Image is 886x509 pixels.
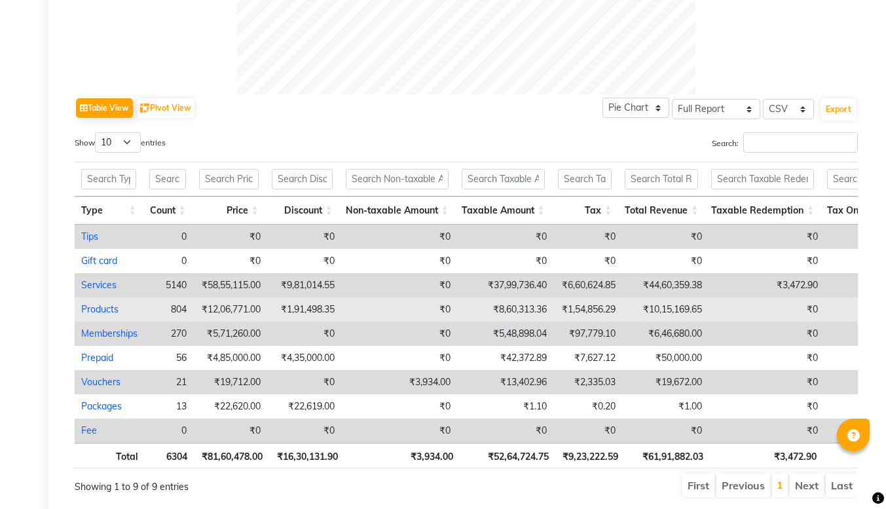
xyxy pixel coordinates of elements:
[144,225,193,249] td: 0
[81,376,120,388] a: Vouchers
[709,419,824,443] td: ₹0
[341,346,457,370] td: ₹0
[455,197,551,225] th: Taxable Amount: activate to sort column ascending
[193,197,265,225] th: Price: activate to sort column ascending
[144,249,193,273] td: 0
[193,249,267,273] td: ₹0
[193,273,267,297] td: ₹58,55,115.00
[144,322,193,346] td: 270
[144,370,193,394] td: 21
[625,443,710,468] th: ₹61,91,882.03
[75,132,166,153] label: Show entries
[553,370,622,394] td: ₹2,335.03
[265,197,339,225] th: Discount: activate to sort column ascending
[341,419,457,443] td: ₹0
[341,297,457,322] td: ₹0
[460,443,555,468] th: ₹52,64,724.75
[709,322,824,346] td: ₹0
[272,169,333,189] input: Search Discount
[622,394,709,419] td: ₹1.00
[709,225,824,249] td: ₹0
[457,346,553,370] td: ₹42,372.89
[705,197,821,225] th: Taxable Redemption: activate to sort column ascending
[553,419,622,443] td: ₹0
[149,169,186,189] input: Search Count
[81,328,138,339] a: Memberships
[339,197,455,225] th: Non-taxable Amount: activate to sort column ascending
[344,443,460,468] th: ₹3,934.00
[137,98,194,118] button: Pivot View
[711,169,814,189] input: Search Taxable Redemption
[709,370,824,394] td: ₹0
[622,370,709,394] td: ₹19,672.00
[267,273,341,297] td: ₹9,81,014.55
[341,273,457,297] td: ₹0
[341,249,457,273] td: ₹0
[622,419,709,443] td: ₹0
[709,273,824,297] td: ₹3,472.90
[462,169,545,189] input: Search Taxable Amount
[267,346,341,370] td: ₹4,35,000.00
[553,225,622,249] td: ₹0
[457,394,553,419] td: ₹1.10
[95,132,141,153] select: Showentries
[75,443,145,468] th: Total
[551,197,619,225] th: Tax: activate to sort column ascending
[457,297,553,322] td: ₹8,60,313.36
[341,322,457,346] td: ₹0
[625,169,698,189] input: Search Total Revenue
[193,370,267,394] td: ₹19,712.00
[194,443,269,468] th: ₹81,60,478.00
[193,297,267,322] td: ₹12,06,771.00
[267,225,341,249] td: ₹0
[341,394,457,419] td: ₹0
[193,225,267,249] td: ₹0
[144,273,193,297] td: 5140
[553,297,622,322] td: ₹1,54,856.29
[76,98,133,118] button: Table View
[709,249,824,273] td: ₹0
[553,322,622,346] td: ₹97,779.10
[457,273,553,297] td: ₹37,99,736.40
[622,346,709,370] td: ₹50,000.00
[710,443,823,468] th: ₹3,472.90
[193,322,267,346] td: ₹5,71,260.00
[821,98,857,121] button: Export
[267,297,341,322] td: ₹1,91,498.35
[144,346,193,370] td: 56
[267,394,341,419] td: ₹22,619.00
[143,197,193,225] th: Count: activate to sort column ascending
[553,249,622,273] td: ₹0
[81,231,98,242] a: Tips
[199,169,259,189] input: Search Price
[709,346,824,370] td: ₹0
[341,225,457,249] td: ₹0
[457,225,553,249] td: ₹0
[709,394,824,419] td: ₹0
[267,322,341,346] td: ₹0
[269,443,344,468] th: ₹16,30,131.90
[457,249,553,273] td: ₹0
[81,303,119,315] a: Products
[81,169,136,189] input: Search Type
[144,297,193,322] td: 804
[457,370,553,394] td: ₹13,402.96
[457,322,553,346] td: ₹5,48,898.04
[193,346,267,370] td: ₹4,85,000.00
[553,346,622,370] td: ₹7,627.12
[267,419,341,443] td: ₹0
[743,132,858,153] input: Search:
[709,297,824,322] td: ₹0
[618,197,705,225] th: Total Revenue: activate to sort column ascending
[457,419,553,443] td: ₹0
[341,370,457,394] td: ₹3,934.00
[553,273,622,297] td: ₹6,60,624.85
[75,472,390,494] div: Showing 1 to 9 of 9 entries
[346,169,449,189] input: Search Non-taxable Amount
[81,424,97,436] a: Fee
[81,400,122,412] a: Packages
[193,419,267,443] td: ₹0
[622,225,709,249] td: ₹0
[555,443,625,468] th: ₹9,23,222.59
[622,273,709,297] td: ₹44,60,359.38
